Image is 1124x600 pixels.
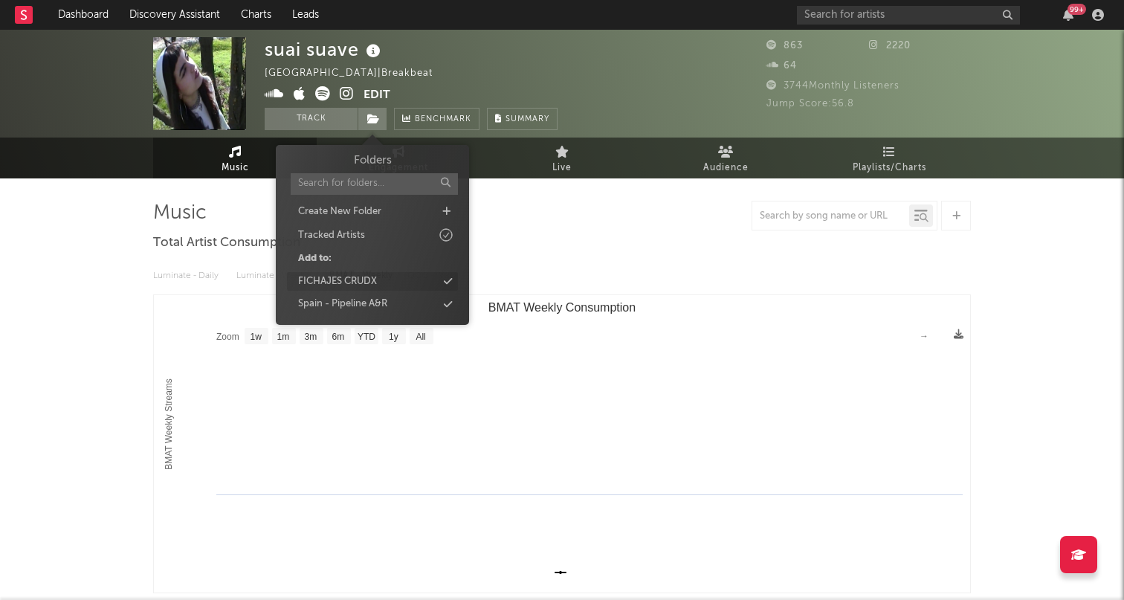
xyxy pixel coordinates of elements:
span: Playlists/Charts [853,159,926,177]
text: 1m [277,332,290,342]
div: [GEOGRAPHIC_DATA] | Breakbeat [265,65,450,83]
span: 3744 Monthly Listeners [766,81,899,91]
span: Music [222,159,249,177]
div: 99 + [1068,4,1086,15]
text: All [416,332,425,342]
span: 64 [766,61,797,71]
input: Search by song name or URL [752,210,909,222]
button: Track [265,108,358,130]
text: BMAT Weekly Consumption [488,301,636,314]
button: Summary [487,108,558,130]
text: BMAT Weekly Streams [164,378,174,470]
span: Live [552,159,572,177]
span: Total Artist Consumption [153,234,300,252]
text: Zoom [216,332,239,342]
input: Search for artists [797,6,1020,25]
a: Audience [644,138,807,178]
div: Tracked Artists [298,228,365,243]
a: Live [480,138,644,178]
button: 99+ [1063,9,1073,21]
div: FICHAJES CRUDX [298,274,377,289]
h3: Folders [353,152,391,170]
text: 1w [251,332,262,342]
svg: BMAT Weekly Consumption [154,295,970,593]
text: 1y [389,332,398,342]
div: Add to: [298,251,332,266]
div: suai suave [265,37,384,62]
input: Search for folders... [291,173,458,195]
text: 3m [305,332,317,342]
span: Summary [506,115,549,123]
span: Jump Score: 56.8 [766,99,854,109]
text: 6m [332,332,345,342]
span: 2220 [869,41,911,51]
a: Music [153,138,317,178]
span: Benchmark [415,111,471,129]
span: 863 [766,41,803,51]
a: Playlists/Charts [807,138,971,178]
span: Audience [703,159,749,177]
a: Benchmark [394,108,479,130]
text: YTD [358,332,375,342]
div: Spain - Pipeline A&R [298,297,387,312]
div: Create New Folder [298,204,381,219]
a: Engagement [317,138,480,178]
button: Edit [364,86,390,105]
text: → [920,331,928,341]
